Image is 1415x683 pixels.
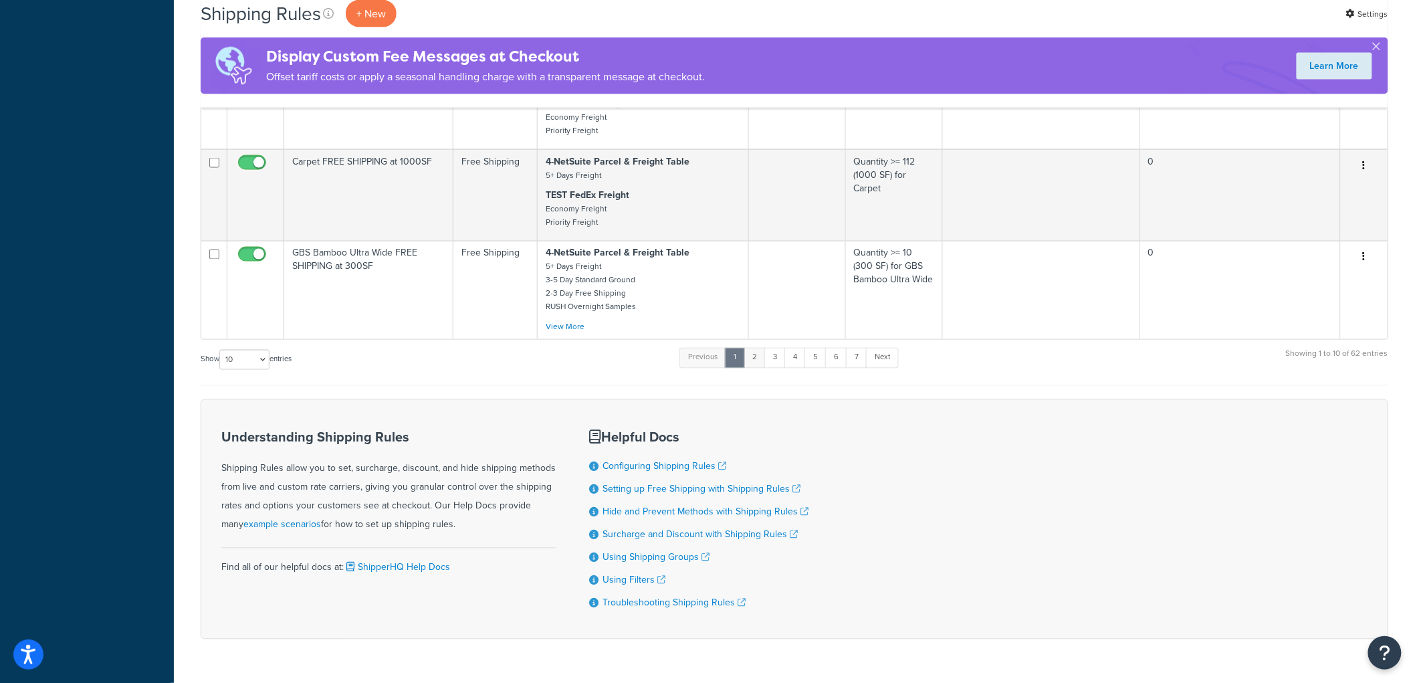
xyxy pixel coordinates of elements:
strong: 4-NetSuite Parcel & Freight Table [546,246,689,260]
a: 2 [744,348,766,368]
td: Free Shipping [453,149,538,241]
h3: Understanding Shipping Rules [221,430,556,445]
a: Surcharge and Discount with Shipping Rules [603,528,798,542]
a: 5 [804,348,827,368]
a: Troubleshooting Shipping Rules [603,596,746,610]
label: Show entries [201,350,292,370]
td: Free Shipping [453,241,538,339]
small: 5+ Days Freight 3-5 Day Standard Ground 2-3 Day Free Shipping RUSH Overnight Samples [546,261,636,313]
select: Showentries [219,350,269,370]
strong: 4-NetSuite Parcel & Freight Table [546,155,689,169]
h4: Display Custom Fee Messages at Checkout [266,45,705,68]
small: 5+ Days Freight [546,169,601,181]
a: View More [546,321,584,333]
a: Hide and Prevent Methods with Shipping Rules [603,505,808,519]
td: 0 [1140,149,1341,241]
a: ShipperHQ Help Docs [344,561,450,575]
a: example scenarios [243,518,321,532]
td: Quantity >= 112 (1000 SF) for Carpet [846,149,943,241]
h1: Shipping Rules [201,1,321,27]
strong: TEST FedEx Freight [546,188,629,202]
a: Using Shipping Groups [603,551,710,565]
a: Setting up Free Shipping with Shipping Rules [603,482,800,496]
small: Economy Freight Priority Freight [546,111,607,136]
small: Economy Freight Priority Freight [546,203,607,228]
div: Shipping Rules allow you to set, surcharge, discount, and hide shipping methods from live and cus... [221,430,556,534]
p: Offset tariff costs or apply a seasonal handling charge with a transparent message at checkout. [266,68,705,86]
h3: Helpful Docs [589,430,808,445]
a: 4 [784,348,806,368]
button: Open Resource Center [1368,636,1402,670]
a: Next [866,348,899,368]
a: Settings [1346,5,1388,23]
img: duties-banner-06bc72dcb5fe05cb3f9472aba00be2ae8eb53ab6f0d8bb03d382ba314ac3c341.png [201,37,266,94]
div: Find all of our helpful docs at: [221,548,556,577]
a: 3 [764,348,786,368]
a: Learn More [1297,53,1372,80]
a: 1 [725,348,745,368]
td: Quantity >= 10 (300 SF) for GBS Bamboo Ultra Wide [846,241,943,339]
td: GBS Bamboo Ultra Wide FREE SHIPPING at 300SF [284,241,453,339]
a: 7 [846,348,867,368]
td: Carpet FREE SHIPPING at 1000SF [284,149,453,241]
td: 0 [1140,241,1341,339]
div: Showing 1 to 10 of 62 entries [1286,347,1388,375]
a: Previous [679,348,726,368]
a: Using Filters [603,573,665,587]
a: 6 [825,348,847,368]
a: Configuring Shipping Rules [603,460,726,474]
